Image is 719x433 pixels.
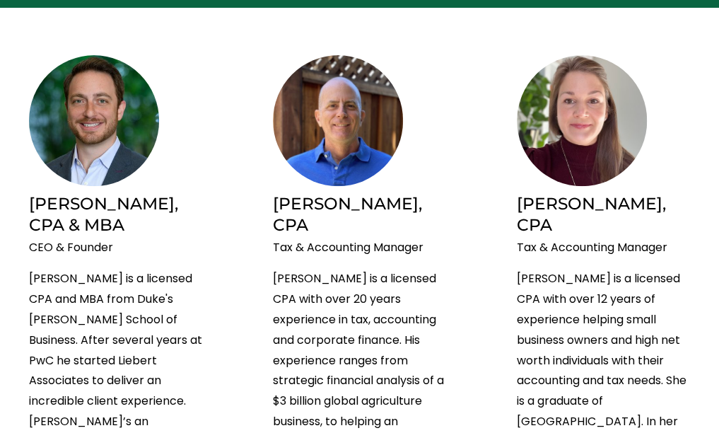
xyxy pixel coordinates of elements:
[29,55,159,186] img: Brian Liebert
[273,55,403,186] img: Tommy Roberts
[517,193,690,236] h2: [PERSON_NAME], CPA
[29,238,202,258] p: CEO & Founder
[517,238,690,258] p: Tax & Accounting Manager
[517,55,647,186] img: Jennie Ledesma
[273,238,446,258] p: Tax & Accounting Manager
[29,193,202,236] h2: [PERSON_NAME], CPA & MBA
[273,193,446,236] h2: [PERSON_NAME], CPA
